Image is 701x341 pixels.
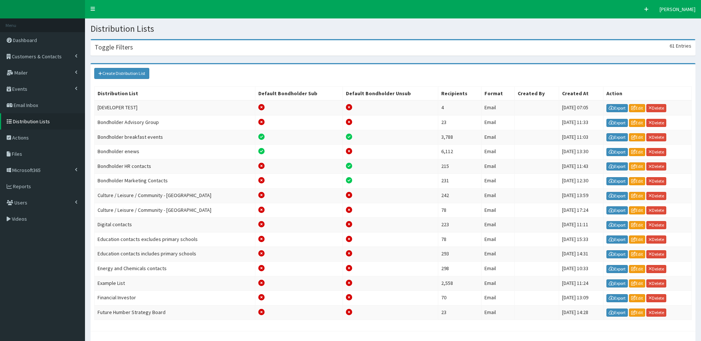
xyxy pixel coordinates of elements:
td: Culture / Leisure / Community - [GEOGRAPHIC_DATA] [95,188,255,203]
span: [PERSON_NAME] [660,6,695,13]
a: Edit [629,265,645,273]
a: Delete [646,265,666,273]
th: Default Bondholder Unsub [343,87,438,101]
a: Edit [629,294,645,302]
a: Delete [646,294,666,302]
td: 3,788 [438,130,481,145]
a: Delete [646,133,666,141]
td: 4 [438,100,481,115]
a: Delete [646,221,666,229]
td: 298 [438,261,481,276]
span: Events [12,86,27,92]
td: 215 [438,159,481,174]
td: [DATE] 11:24 [559,276,603,291]
td: Email [481,100,515,115]
td: 78 [438,232,481,247]
a: Edit [629,235,645,244]
th: Format [481,87,515,101]
a: Edit [629,119,645,127]
td: 23 [438,115,481,130]
td: 223 [438,218,481,232]
th: Default Bondholder Sub [255,87,343,101]
span: Actions [12,134,29,141]
th: Recipients [438,87,481,101]
a: Export [606,309,628,317]
a: Edit [629,148,645,156]
td: Energy and Chemicals contacts [95,261,255,276]
a: Export [606,250,628,258]
a: Edit [629,162,645,170]
td: Email [481,291,515,306]
a: Export [606,294,628,302]
td: Email [481,188,515,203]
td: [DATE] 15:33 [559,232,603,247]
span: Email Inbox [14,102,38,108]
td: Education contacts excludes primary schools [95,232,255,247]
a: Edit [629,133,645,141]
a: Export [606,206,628,214]
td: Email [481,276,515,291]
td: [DATE] 14:28 [559,305,603,320]
a: Edit [629,309,645,317]
span: Reports [13,183,31,190]
a: Export [606,148,628,156]
a: Edit [629,104,645,112]
td: [DEVELOPER TEST] [95,100,255,115]
a: Export [606,177,628,185]
a: Delete [646,250,666,258]
th: Action [603,87,692,101]
td: Email [481,174,515,189]
td: Financial Investor [95,291,255,306]
td: Email [481,247,515,262]
td: Bondholder Marketing Contacts [95,174,255,189]
td: Email [481,203,515,218]
a: Edit [629,177,645,185]
td: Future Humber Strategy Board [95,305,255,320]
td: Education contacts includes primary schools [95,247,255,262]
a: Export [606,221,628,229]
h1: Distribution Lists [91,24,695,34]
td: 78 [438,203,481,218]
td: 70 [438,291,481,306]
a: Export [606,133,628,141]
td: [DATE] 14:31 [559,247,603,262]
a: Export [606,279,628,287]
span: Customers & Contacts [12,53,62,60]
td: Digital contacts [95,218,255,232]
td: [DATE] 11:03 [559,130,603,145]
td: [DATE] 12:30 [559,174,603,189]
td: Email [481,261,515,276]
th: Distribution List [95,87,255,101]
span: Entries [676,42,691,49]
a: Delete [646,177,666,185]
span: Distribution Lists [13,118,50,125]
span: Microsoft365 [12,167,41,173]
td: 231 [438,174,481,189]
td: [DATE] 07:05 [559,100,603,115]
a: Export [606,192,628,200]
span: Videos [12,216,27,222]
a: Edit [629,250,645,258]
a: Delete [646,104,666,112]
td: 23 [438,305,481,320]
td: [DATE] 11:33 [559,115,603,130]
a: Export [606,104,628,112]
a: Export [606,265,628,273]
a: Delete [646,162,666,170]
td: Example List [95,276,255,291]
th: Created By [515,87,559,101]
a: Export [606,119,628,127]
td: [DATE] 11:43 [559,159,603,174]
td: Email [481,218,515,232]
td: Bondholder Advisory Group [95,115,255,130]
th: Created At [559,87,603,101]
a: Delete [646,235,666,244]
td: [DATE] 10:33 [559,261,603,276]
td: 2,558 [438,276,481,291]
span: Mailer [14,69,28,76]
a: Edit [629,221,645,229]
span: 61 [670,42,675,49]
a: Delete [646,119,666,127]
td: Bondholder enews [95,145,255,159]
a: Delete [646,192,666,200]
